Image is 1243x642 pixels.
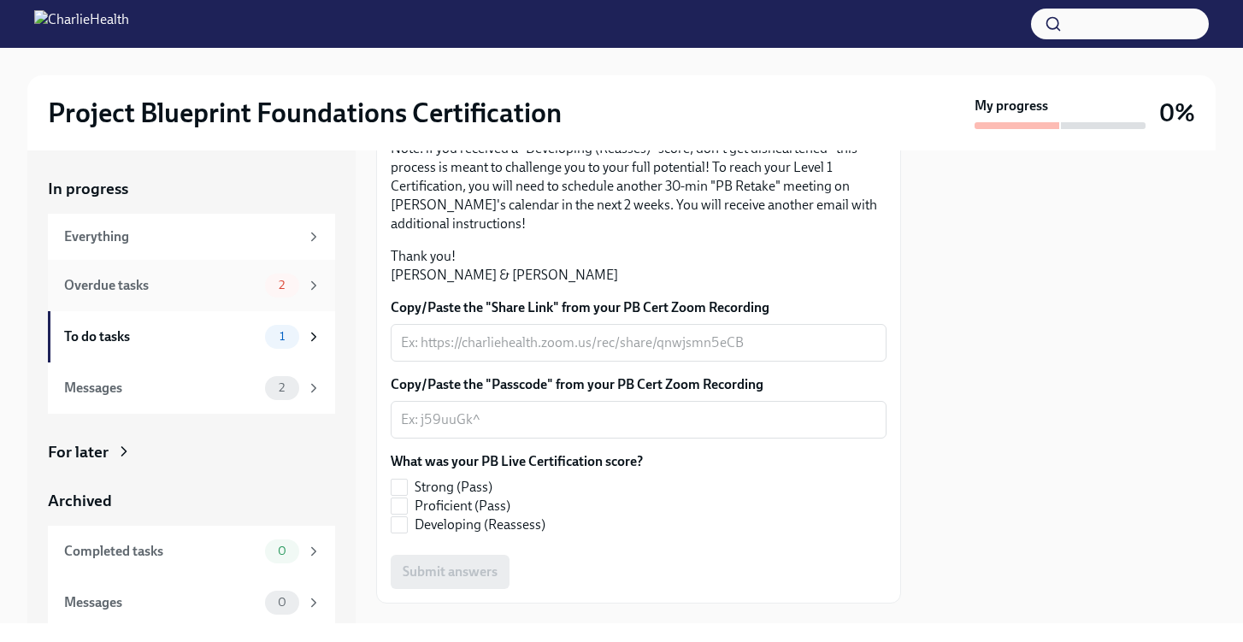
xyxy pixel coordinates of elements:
[391,139,887,233] p: Note: if you received a "Developing (Reasses)" score, don't get disheartened--this process is mea...
[269,330,295,343] span: 1
[1159,97,1195,128] h3: 0%
[391,247,887,285] p: Thank you! [PERSON_NAME] & [PERSON_NAME]
[48,577,335,628] a: Messages0
[48,260,335,311] a: Overdue tasks2
[48,178,335,200] a: In progress
[48,214,335,260] a: Everything
[415,515,545,534] span: Developing (Reassess)
[268,545,297,557] span: 0
[64,227,299,246] div: Everything
[64,327,258,346] div: To do tasks
[415,478,492,497] span: Strong (Pass)
[391,375,887,394] label: Copy/Paste the "Passcode" from your PB Cert Zoom Recording
[64,542,258,561] div: Completed tasks
[48,96,562,130] h2: Project Blueprint Foundations Certification
[415,497,510,515] span: Proficient (Pass)
[975,97,1048,115] strong: My progress
[48,311,335,362] a: To do tasks1
[34,10,129,38] img: CharlieHealth
[64,276,258,295] div: Overdue tasks
[268,279,295,292] span: 2
[64,593,258,612] div: Messages
[48,362,335,414] a: Messages2
[64,379,258,398] div: Messages
[48,526,335,577] a: Completed tasks0
[268,596,297,609] span: 0
[391,298,887,317] label: Copy/Paste the "Share Link" from your PB Cert Zoom Recording
[48,490,335,512] a: Archived
[48,441,335,463] a: For later
[391,452,643,471] label: What was your PB Live Certification score?
[48,441,109,463] div: For later
[268,381,295,394] span: 2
